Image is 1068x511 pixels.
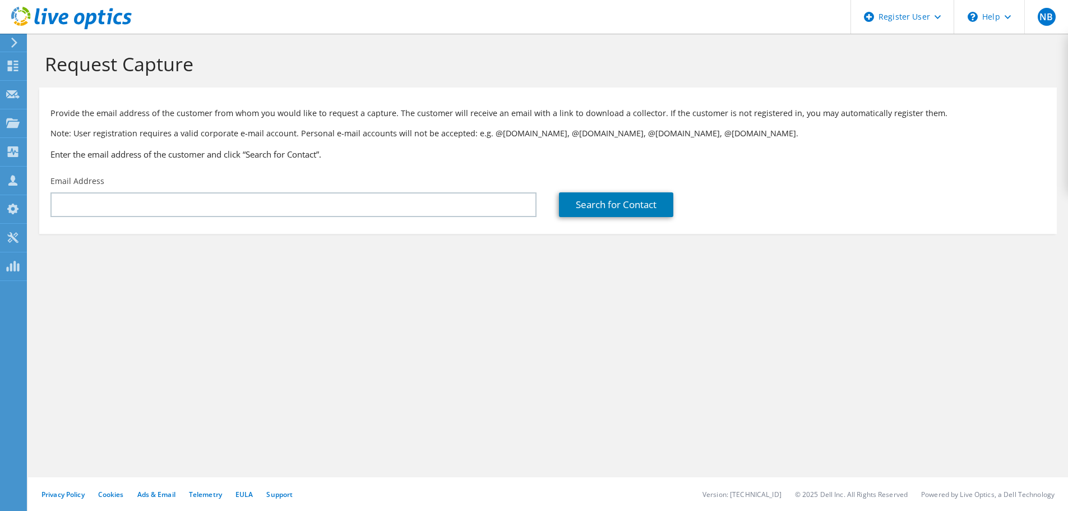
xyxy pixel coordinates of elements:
[921,490,1055,499] li: Powered by Live Optics, a Dell Technology
[50,107,1046,119] p: Provide the email address of the customer from whom you would like to request a capture. The cust...
[50,127,1046,140] p: Note: User registration requires a valid corporate e-mail account. Personal e-mail accounts will ...
[1038,8,1056,26] span: NB
[41,490,85,499] a: Privacy Policy
[968,12,978,22] svg: \n
[98,490,124,499] a: Cookies
[50,176,104,187] label: Email Address
[559,192,673,217] a: Search for Contact
[702,490,782,499] li: Version: [TECHNICAL_ID]
[795,490,908,499] li: © 2025 Dell Inc. All Rights Reserved
[235,490,253,499] a: EULA
[266,490,293,499] a: Support
[50,148,1046,160] h3: Enter the email address of the customer and click “Search for Contact”.
[137,490,175,499] a: Ads & Email
[189,490,222,499] a: Telemetry
[45,52,1046,76] h1: Request Capture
